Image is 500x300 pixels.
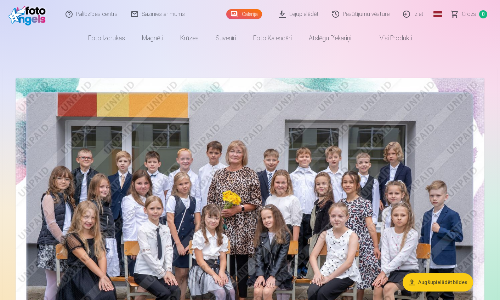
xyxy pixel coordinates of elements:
[462,10,476,18] span: Grozs
[133,28,172,48] a: Magnēti
[172,28,207,48] a: Krūzes
[8,3,49,25] img: /fa3
[479,10,487,18] span: 0
[360,28,421,48] a: Visi produkti
[300,28,360,48] a: Atslēgu piekariņi
[403,273,473,292] button: Augšupielādēt bildes
[80,28,133,48] a: Foto izdrukas
[245,28,300,48] a: Foto kalendāri
[226,9,262,19] a: Galerija
[207,28,245,48] a: Suvenīri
